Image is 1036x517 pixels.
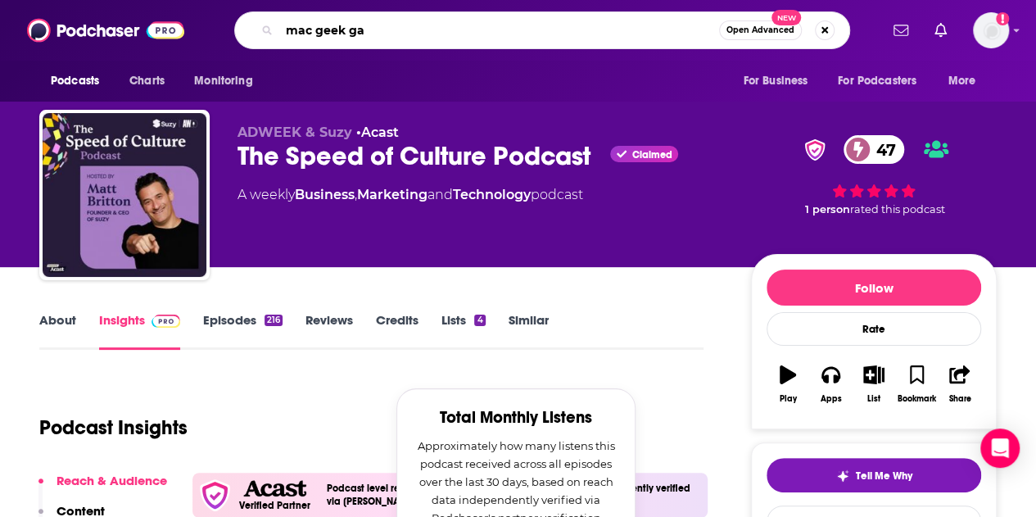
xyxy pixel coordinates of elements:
a: Marketing [357,187,428,202]
a: About [39,312,76,350]
button: Open AdvancedNew [719,20,802,40]
span: and [428,187,453,202]
img: Acast [243,480,305,497]
a: Technology [453,187,531,202]
div: Apps [821,394,842,404]
img: Podchaser Pro [152,315,180,328]
a: Charts [119,66,174,97]
span: Open Advanced [726,26,794,34]
span: Charts [129,70,165,93]
p: Reach & Audience [57,473,167,488]
h4: Podcast level reach data from Acast podcasts has been independently verified via [PERSON_NAME]'s ... [327,483,701,507]
img: verfied icon [199,479,231,511]
div: Play [780,394,797,404]
button: open menu [39,66,120,97]
a: Lists4 [441,312,485,350]
a: Show notifications dropdown [887,16,915,44]
h2: Total Monthly Listens [417,409,615,427]
div: Rate [767,312,981,346]
a: Acast [361,125,399,140]
div: Bookmark [898,394,936,404]
button: tell me why sparkleTell Me Why [767,458,981,492]
button: Reach & Audience [38,473,167,503]
img: tell me why sparkle [836,469,849,483]
div: verified Badge47 1 personrated this podcast [751,125,997,226]
span: More [948,70,976,93]
img: Podchaser - Follow, Share and Rate Podcasts [27,15,184,46]
button: Share [939,355,981,414]
input: Search podcasts, credits, & more... [279,17,719,43]
h5: Verified Partner [239,501,310,510]
span: Claimed [631,151,672,159]
a: Episodes216 [203,312,283,350]
a: Credits [376,312,418,350]
a: Reviews [305,312,353,350]
span: Podcasts [51,70,99,93]
svg: Add a profile image [996,12,1009,25]
span: For Podcasters [838,70,916,93]
div: A weekly podcast [238,185,583,205]
span: New [771,10,801,25]
button: Play [767,355,809,414]
div: Share [948,394,970,404]
a: 47 [844,135,904,164]
button: open menu [183,66,274,97]
button: List [853,355,895,414]
span: Tell Me Why [856,469,912,483]
div: 216 [265,315,283,326]
span: 47 [860,135,904,164]
button: Apps [809,355,852,414]
button: Show profile menu [973,12,1009,48]
div: Open Intercom Messenger [980,429,1020,468]
div: 4 [474,315,485,326]
div: List [867,394,880,404]
button: Bookmark [895,355,938,414]
span: , [355,187,357,202]
a: Show notifications dropdown [928,16,953,44]
img: User Profile [973,12,1009,48]
span: rated this podcast [850,203,945,215]
span: Logged in as rpearson [973,12,1009,48]
a: Business [295,187,355,202]
button: Follow [767,270,981,306]
span: 1 person [805,203,850,215]
img: The Speed of Culture Podcast [43,113,206,277]
button: open menu [937,66,997,97]
span: • [356,125,399,140]
a: Similar [509,312,549,350]
a: InsightsPodchaser Pro [99,312,180,350]
span: ADWEEK & Suzy [238,125,352,140]
span: Monitoring [194,70,252,93]
button: open menu [731,66,828,97]
button: open menu [827,66,940,97]
span: For Business [743,70,808,93]
h1: Podcast Insights [39,415,188,440]
img: verified Badge [799,139,830,161]
div: Search podcasts, credits, & more... [234,11,850,49]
